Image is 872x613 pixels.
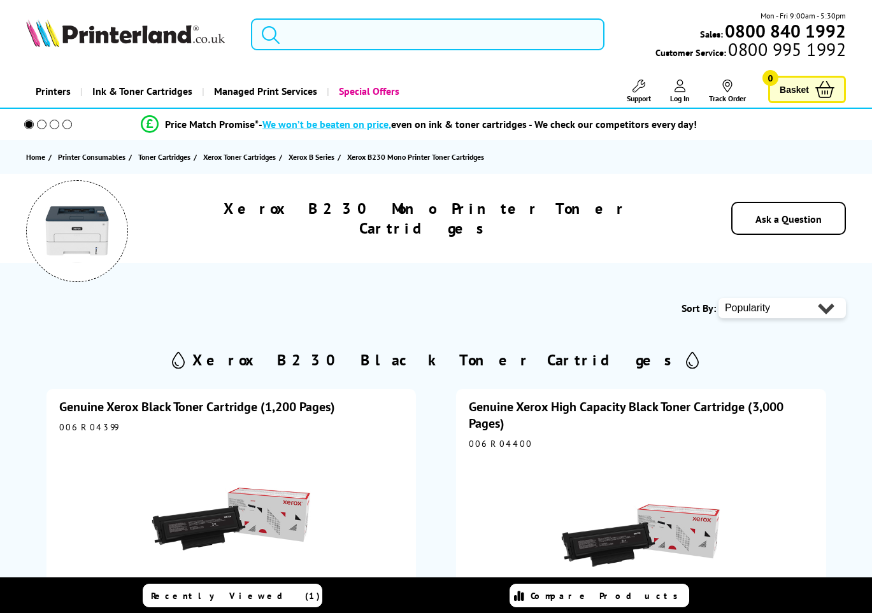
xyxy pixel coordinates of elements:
div: - even on ink & toner cartridges - We check our competitors every day! [259,118,697,130]
a: Printer Consumables [58,150,129,164]
b: 0800 840 1992 [725,19,846,43]
img: Printerland Logo [26,19,225,47]
span: Xerox Toner Cartridges [203,150,276,164]
span: 0800 995 1992 [726,43,845,55]
span: Basket [780,81,809,98]
div: 006R04399 [59,421,404,433]
a: Printers [26,75,80,108]
a: Xerox Toner Cartridges [203,150,279,164]
a: Compare Products [510,584,689,607]
span: Compare Products [531,590,685,602]
span: Xerox B230 Mono Printer Toner Cartridges [347,152,484,162]
a: Support [627,80,651,103]
span: Recently Viewed (1) [151,590,320,602]
a: Genuine Xerox High Capacity Black Toner Cartridge (3,000 Pages) [469,398,783,432]
li: modal_Promise [6,113,831,136]
a: Managed Print Services [202,75,327,108]
a: Toner Cartridges [138,150,194,164]
h2: Xerox B230 Black Toner Cartridges [192,350,680,370]
a: Recently Viewed (1) [143,584,322,607]
a: Track Order [709,80,746,103]
span: Sort By: [682,302,716,314]
a: Log In [670,80,690,103]
a: 0800 840 1992 [723,25,846,37]
span: Price Match Promise* [165,118,259,130]
a: Home [26,150,48,164]
span: Printer Consumables [58,150,125,164]
a: Special Offers [327,75,409,108]
span: We won’t be beaten on price, [262,118,391,130]
span: Toner Cartridges [138,150,190,164]
img: Xerox B230 Mono Printer Toner Cartridges [45,199,109,263]
a: Ink & Toner Cartridges [80,75,202,108]
a: Genuine Xerox Black Toner Cartridge (1,200 Pages) [59,398,335,415]
a: Printerland Logo [26,19,235,50]
span: Sales: [700,28,723,40]
span: Ink & Toner Cartridges [92,75,192,108]
span: Customer Service: [655,43,845,59]
img: Xerox Black Toner Cartridge (1,200 Pages) [152,439,311,598]
h1: Xerox B230 Mono Printer Toner Cartridges [161,199,690,238]
span: Mon - Fri 9:00am - 5:30pm [761,10,846,22]
span: Xerox B Series [289,150,334,164]
span: Log In [670,94,690,103]
a: Basket 0 [768,76,846,103]
div: 006R04400 [469,438,813,449]
span: 0 [762,70,778,86]
span: Support [627,94,651,103]
a: Xerox B Series [289,150,338,164]
a: Ask a Question [755,213,822,225]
